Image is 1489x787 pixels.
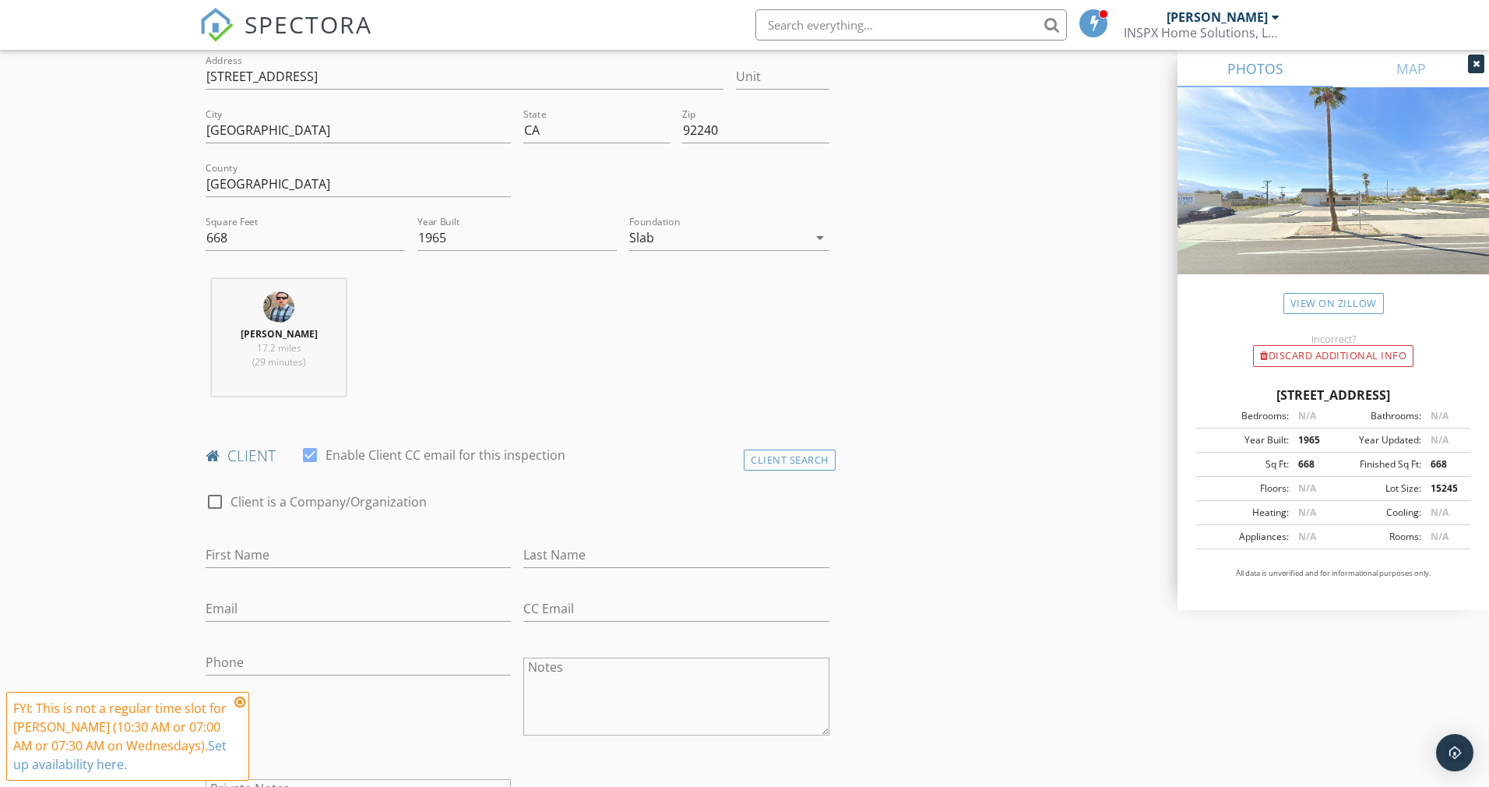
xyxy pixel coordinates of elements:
span: N/A [1298,506,1316,519]
div: Appliances: [1201,530,1289,544]
div: FYI: This is not a regular time slot for [PERSON_NAME] (10:30 AM or 07:00 AM or 07:30 AM on Wedne... [13,699,230,774]
a: SPECTORA [199,21,372,54]
div: 15245 [1421,482,1466,496]
img: The Best Home Inspection Software - Spectora [199,8,234,42]
div: Year Updated: [1333,433,1421,447]
a: View on Zillow [1283,293,1384,314]
i: arrow_drop_down [811,228,829,247]
img: streetview [1177,87,1489,312]
div: Finished Sq Ft: [1333,457,1421,471]
img: img_0359_2.jpg [263,291,294,323]
div: Heating: [1201,506,1289,520]
span: N/A [1431,530,1449,543]
div: Incorrect? [1177,333,1489,345]
div: Discard Additional info [1253,345,1413,367]
span: N/A [1298,482,1316,495]
div: Rooms: [1333,530,1421,544]
div: 668 [1421,457,1466,471]
strong: [PERSON_NAME] [241,327,318,341]
div: INSPX Home Solutions, LLC [1124,25,1280,41]
div: Cooling: [1333,506,1421,520]
div: Slab [629,231,654,245]
div: Client Search [744,450,836,471]
div: Bedrooms: [1201,409,1289,423]
div: Bathrooms: [1333,409,1421,423]
div: Lot Size: [1333,482,1421,496]
input: Search everything... [755,9,1067,41]
div: Sq Ft: [1201,457,1289,471]
a: MAP [1333,50,1489,87]
div: Year Built: [1201,433,1289,447]
span: SPECTORA [245,8,372,41]
span: N/A [1431,409,1449,422]
div: Floors: [1201,482,1289,496]
div: 1965 [1289,433,1333,447]
div: [STREET_ADDRESS] [1196,386,1470,404]
span: N/A [1431,433,1449,446]
label: Enable Client CC email for this inspection [326,447,565,463]
span: (29 minutes) [252,355,305,369]
span: N/A [1298,530,1316,543]
div: [PERSON_NAME] [1167,9,1268,25]
span: N/A [1298,409,1316,422]
label: Client is a Company/Organization [231,494,427,510]
div: 668 [1289,457,1333,471]
h4: client [206,446,829,466]
span: 17.2 miles [257,341,301,355]
p: All data is unverified and for informational purposes only. [1196,568,1470,579]
a: PHOTOS [1177,50,1333,87]
span: N/A [1431,506,1449,519]
div: Open Intercom Messenger [1436,734,1473,771]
